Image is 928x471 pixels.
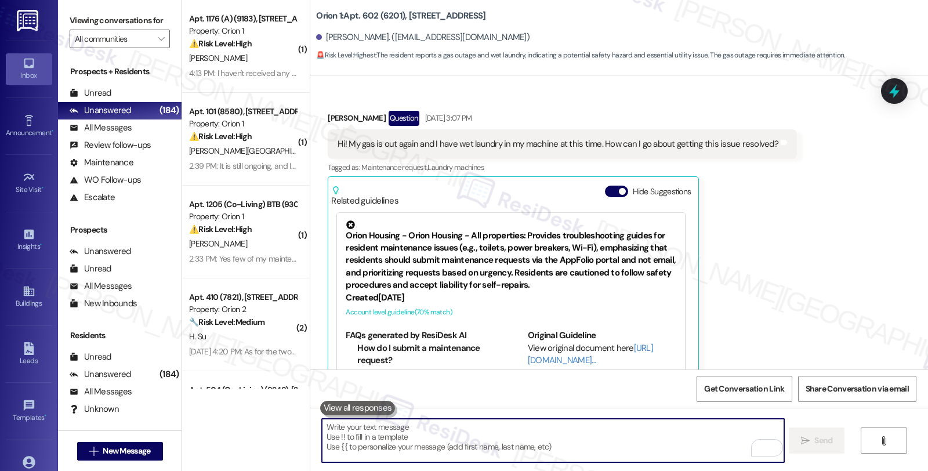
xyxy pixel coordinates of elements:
[328,111,797,129] div: [PERSON_NAME]
[346,329,466,341] b: FAQs generated by ResiDesk AI
[316,10,485,22] b: Orion 1: Apt. 602 (6201), [STREET_ADDRESS]
[189,317,264,327] strong: 🔧 Risk Level: Medium
[389,111,419,125] div: Question
[75,30,151,48] input: All communities
[158,34,164,44] i: 
[70,351,111,363] div: Unread
[52,127,53,135] span: •
[879,436,888,445] i: 
[346,220,676,292] div: Orion Housing - Orion Housing - All properties: Provides troubleshooting guides for resident main...
[189,161,469,171] div: 2:39 PM: It is still ongoing, and I ran into other residents, we all have the same issues.
[6,53,52,85] a: Inbox
[40,241,42,249] span: •
[316,50,376,60] strong: 🚨 Risk Level: Highest
[189,118,296,130] div: Property: Orion 1
[70,104,131,117] div: Unanswered
[70,403,119,415] div: Unknown
[338,138,778,150] div: Hi! My gas is out again and I have wet laundry in my machine at this time. How can I go about get...
[58,329,182,342] div: Residents
[17,10,41,31] img: ResiDesk Logo
[58,66,182,78] div: Prospects + Residents
[70,298,137,310] div: New Inbounds
[189,68,583,78] div: 4:13 PM: I haven't received any contact through the portal yet, do you have any updates on those ...
[189,238,247,249] span: [PERSON_NAME]
[70,368,131,381] div: Unanswered
[189,253,520,264] div: 2:33 PM: Yes few of my maintenance request was canceled by the management. I don't know why.
[6,339,52,370] a: Leads
[189,291,296,303] div: Apt. 410 (7821), [STREET_ADDRESS][PERSON_NAME]
[528,329,596,341] b: Original Guideline
[70,174,141,186] div: WO Follow-ups
[103,445,150,457] span: New Message
[814,434,832,447] span: Send
[189,13,296,25] div: Apt. 1176 (A) (9183), [STREET_ADDRESS]
[70,245,131,258] div: Unanswered
[427,162,484,172] span: Laundry machines
[6,281,52,313] a: Buildings
[806,383,909,395] span: Share Conversation via email
[189,384,296,396] div: Apt. 504 (Co-Living) (9248), [STREET_ADDRESS][PERSON_NAME]
[422,112,472,124] div: [DATE] 3:07 PM
[189,131,252,142] strong: ⚠️ Risk Level: High
[70,87,111,99] div: Unread
[798,376,916,402] button: Share Conversation via email
[189,106,296,118] div: Apt. 101 (8580), [STREET_ADDRESS]
[316,49,844,61] span: : The resident reports a gas outage and wet laundry, indicating a potential safety hazard and ess...
[89,447,98,456] i: 
[70,386,132,398] div: All Messages
[157,102,182,119] div: (184)
[361,162,427,172] span: Maintenance request ,
[189,53,247,63] span: [PERSON_NAME]
[189,38,252,49] strong: ⚠️ Risk Level: High
[70,12,170,30] label: Viewing conversations for
[70,191,115,204] div: Escalate
[189,198,296,211] div: Apt. 1205 (Co-Living) BTB (9303), [STREET_ADDRESS]
[322,419,784,462] textarea: To enrich screen reader interactions, please activate Accessibility in Grammarly extension settings
[633,186,691,198] label: Hide Suggestions
[697,376,792,402] button: Get Conversation Link
[316,31,530,44] div: [PERSON_NAME]. ([EMAIL_ADDRESS][DOMAIN_NAME])
[70,122,132,134] div: All Messages
[189,146,321,156] span: [PERSON_NAME][GEOGRAPHIC_DATA]
[70,157,133,169] div: Maintenance
[70,280,132,292] div: All Messages
[58,224,182,236] div: Prospects
[189,25,296,37] div: Property: Orion 1
[189,331,206,342] span: H. Su
[331,186,398,207] div: Related guidelines
[789,427,845,454] button: Send
[157,365,182,383] div: (184)
[70,139,151,151] div: Review follow-ups
[189,303,296,316] div: Property: Orion 2
[704,383,784,395] span: Get Conversation Link
[70,263,111,275] div: Unread
[357,342,495,367] li: How do I submit a maintenance request?
[6,224,52,256] a: Insights •
[328,159,797,176] div: Tagged as:
[189,211,296,223] div: Property: Orion 1
[528,342,677,367] div: View original document here
[189,224,252,234] strong: ⚠️ Risk Level: High
[346,306,676,318] div: Account level guideline ( 70 % match)
[801,436,810,445] i: 
[346,292,676,304] div: Created [DATE]
[42,184,43,192] span: •
[6,168,52,199] a: Site Visit •
[528,342,653,366] a: [URL][DOMAIN_NAME]…
[77,442,163,461] button: New Message
[45,412,46,420] span: •
[6,396,52,427] a: Templates •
